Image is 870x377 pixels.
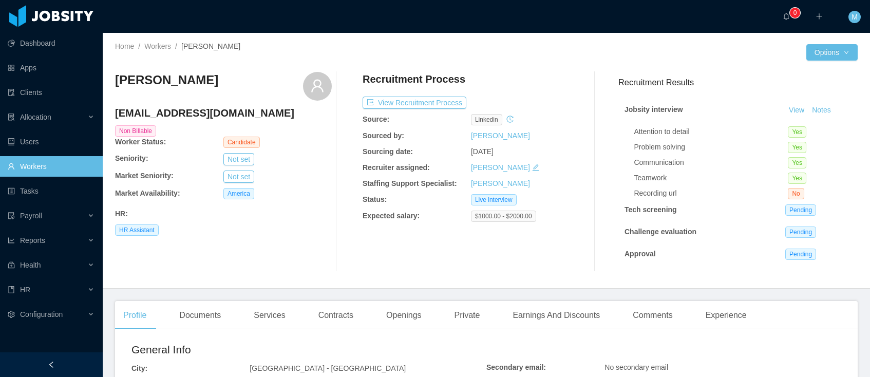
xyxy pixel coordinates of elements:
[471,163,530,172] a: [PERSON_NAME]
[310,301,362,330] div: Contracts
[363,99,466,107] a: icon: exportView Recruitment Process
[625,105,683,114] strong: Jobsity interview
[20,236,45,244] span: Reports
[8,33,94,53] a: icon: pie-chartDashboard
[115,72,218,88] h3: [PERSON_NAME]
[618,76,858,89] h3: Recruitment Results
[363,97,466,109] button: icon: exportView Recruitment Process
[8,286,15,293] i: icon: book
[115,138,166,146] b: Worker Status:
[697,301,755,330] div: Experience
[8,237,15,244] i: icon: line-chart
[20,212,42,220] span: Payroll
[363,147,413,156] b: Sourcing date:
[625,301,680,330] div: Comments
[625,205,677,214] strong: Tech screening
[223,188,254,199] span: America
[223,137,260,148] span: Candidate
[131,342,486,358] h2: General Info
[20,286,30,294] span: HR
[115,172,174,180] b: Market Seniority:
[788,157,806,168] span: Yes
[506,116,514,123] i: icon: history
[790,8,800,18] sup: 0
[310,79,325,93] i: icon: user
[471,114,502,125] span: linkedin
[8,156,94,177] a: icon: userWorkers
[471,147,494,156] span: [DATE]
[634,188,788,199] div: Recording url
[8,212,15,219] i: icon: file-protect
[532,164,539,171] i: icon: edit
[363,163,430,172] b: Recruiter assigned:
[604,363,668,371] span: No secondary email
[625,228,696,236] strong: Challenge evaluation
[363,212,420,220] b: Expected salary:
[788,173,806,184] span: Yes
[175,42,177,50] span: /
[486,363,546,371] b: Secondary email:
[446,301,488,330] div: Private
[8,131,94,152] a: icon: robotUsers
[363,131,404,140] b: Sourced by:
[788,142,806,153] span: Yes
[115,154,148,162] b: Seniority:
[115,189,180,197] b: Market Availability:
[378,301,430,330] div: Openings
[785,106,808,114] a: View
[783,13,790,20] i: icon: bell
[788,126,806,138] span: Yes
[363,195,387,203] b: Status:
[171,301,229,330] div: Documents
[471,131,530,140] a: [PERSON_NAME]
[20,310,63,318] span: Configuration
[634,173,788,183] div: Teamwork
[634,142,788,153] div: Problem solving
[115,210,128,218] b: HR :
[471,194,517,205] span: Live interview
[223,153,254,165] button: Not set
[852,11,858,23] span: M
[785,204,816,216] span: Pending
[8,58,94,78] a: icon: appstoreApps
[788,188,804,199] span: No
[816,13,823,20] i: icon: plus
[363,179,457,187] b: Staffing Support Specialist:
[634,126,788,137] div: Attention to detail
[634,157,788,168] div: Communication
[8,82,94,103] a: icon: auditClients
[806,44,858,61] button: Optionsicon: down
[115,224,159,236] span: HR Assistant
[471,211,536,222] span: $1000.00 - $2000.00
[115,106,332,120] h4: [EMAIL_ADDRESS][DOMAIN_NAME]
[223,171,254,183] button: Not set
[8,114,15,121] i: icon: solution
[250,364,406,372] span: [GEOGRAPHIC_DATA] - [GEOGRAPHIC_DATA]
[8,261,15,269] i: icon: medicine-box
[245,301,293,330] div: Services
[20,113,51,121] span: Allocation
[8,181,94,201] a: icon: profileTasks
[625,250,656,258] strong: Approval
[471,179,530,187] a: [PERSON_NAME]
[20,261,41,269] span: Health
[808,104,835,117] button: Notes
[138,42,140,50] span: /
[785,227,816,238] span: Pending
[115,125,156,137] span: Non Billable
[8,311,15,318] i: icon: setting
[144,42,171,50] a: Workers
[181,42,240,50] span: [PERSON_NAME]
[115,42,134,50] a: Home
[131,364,147,372] b: City:
[785,249,816,260] span: Pending
[363,115,389,123] b: Source:
[363,72,465,86] h4: Recruitment Process
[504,301,608,330] div: Earnings And Discounts
[115,301,155,330] div: Profile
